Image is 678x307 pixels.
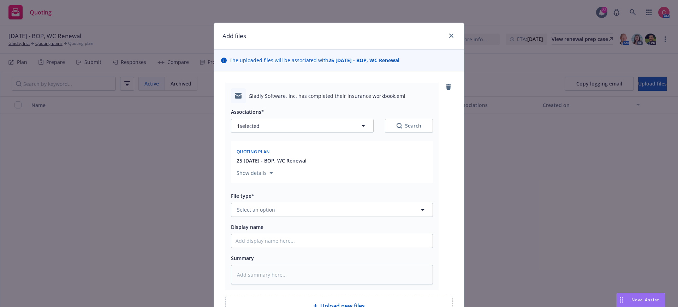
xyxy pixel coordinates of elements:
span: Quoting plan [237,149,270,155]
a: close [447,31,456,40]
span: Select an option [237,206,275,213]
button: 1selected [231,119,374,133]
h1: Add files [222,31,246,41]
a: remove [444,83,453,91]
input: Add display name here... [231,234,433,248]
span: File type* [231,193,254,199]
span: Nova Assist [631,297,659,303]
button: 25 [DATE] - BOP, WC Renewal [237,157,307,164]
button: Show details [234,169,276,177]
span: The uploaded files will be associated with [230,57,399,64]
button: SearchSearch [385,119,433,133]
svg: Search [397,123,402,129]
div: Drag to move [617,293,626,307]
span: Gladly Software, Inc. has completed their insurance workbook.eml [249,92,405,100]
span: Summary [231,255,254,261]
span: Display name [231,224,263,230]
span: 1 selected [237,122,260,130]
button: Select an option [231,203,433,217]
span: Associations* [231,108,264,115]
div: Search [397,122,421,129]
button: Nova Assist [617,293,665,307]
strong: 25 [DATE] - BOP, WC Renewal [328,57,399,64]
